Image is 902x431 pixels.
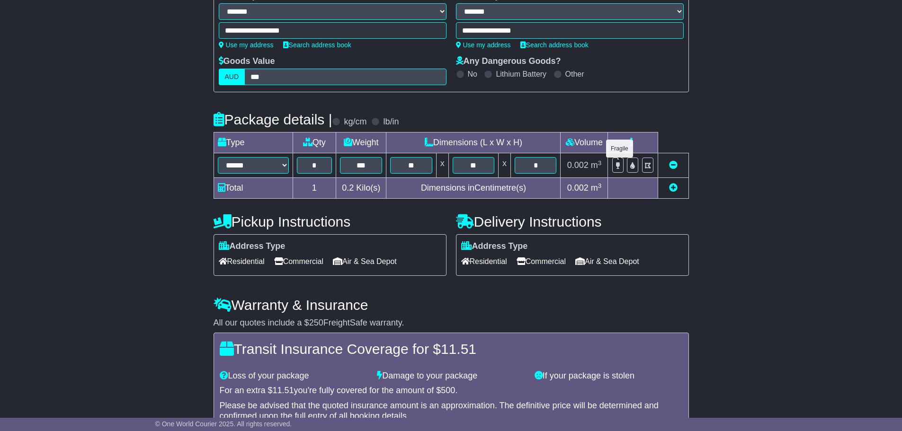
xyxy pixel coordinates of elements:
[283,41,351,49] a: Search address book
[155,420,292,428] span: © One World Courier 2025. All rights reserved.
[344,117,366,127] label: kg/cm
[598,159,602,167] sup: 3
[591,183,602,193] span: m
[383,117,399,127] label: lb/in
[561,132,608,153] td: Volume
[274,254,323,269] span: Commercial
[591,160,602,170] span: m
[386,132,561,153] td: Dimensions (L x W x H)
[575,254,639,269] span: Air & Sea Depot
[336,132,386,153] td: Weight
[606,140,633,158] div: Fragile
[565,70,584,79] label: Other
[214,318,689,328] div: All our quotes include a $ FreightSafe warranty.
[273,386,294,395] span: 11.51
[567,183,589,193] span: 0.002
[461,254,507,269] span: Residential
[669,160,678,170] a: Remove this item
[456,56,561,67] label: Any Dangerous Goods?
[215,371,373,381] div: Loss of your package
[436,153,448,178] td: x
[293,132,336,153] td: Qty
[220,401,683,421] div: Please be advised that the quoted insurance amount is an approximation. The definitive price will...
[669,183,678,193] a: Add new item
[372,371,530,381] div: Damage to your package
[214,297,689,313] h4: Warranty & Insurance
[342,183,354,193] span: 0.2
[520,41,589,49] a: Search address book
[214,132,293,153] td: Type
[461,241,528,252] label: Address Type
[219,241,286,252] label: Address Type
[214,178,293,199] td: Total
[598,182,602,189] sup: 3
[214,112,332,127] h4: Package details |
[219,56,275,67] label: Goods Value
[386,178,561,199] td: Dimensions in Centimetre(s)
[220,341,683,357] h4: Transit Insurance Coverage for $
[219,69,245,85] label: AUD
[499,153,511,178] td: x
[220,386,683,396] div: For an extra $ you're fully covered for the amount of $ .
[441,386,455,395] span: 500
[214,214,447,229] h4: Pickup Instructions
[293,178,336,199] td: 1
[219,254,265,269] span: Residential
[468,70,477,79] label: No
[456,214,689,229] h4: Delivery Instructions
[309,318,323,327] span: 250
[456,41,511,49] a: Use my address
[567,160,589,170] span: 0.002
[333,254,397,269] span: Air & Sea Depot
[441,341,476,357] span: 11.51
[336,178,386,199] td: Kilo(s)
[496,70,546,79] label: Lithium Battery
[530,371,688,381] div: If your package is stolen
[517,254,566,269] span: Commercial
[219,41,274,49] a: Use my address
